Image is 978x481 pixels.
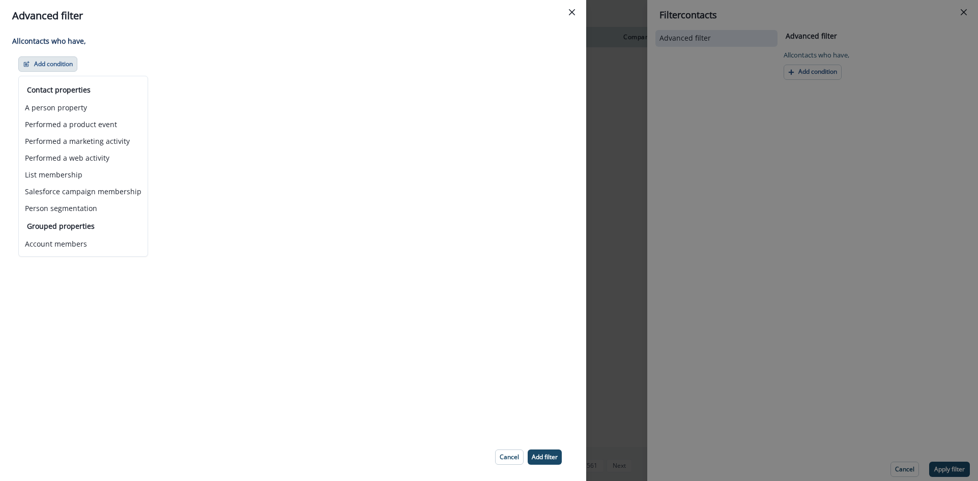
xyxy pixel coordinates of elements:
[27,221,139,231] p: Grouped properties
[19,200,148,217] button: Person segmentation
[19,235,148,252] button: Account members
[19,166,148,183] button: List membership
[19,116,148,133] button: Performed a product event
[27,84,139,95] p: Contact properties
[19,183,148,200] button: Salesforce campaign membership
[528,449,562,465] button: Add filter
[564,4,580,20] button: Close
[495,449,524,465] button: Cancel
[19,99,148,116] button: A person property
[12,8,574,23] div: Advanced filter
[532,454,558,461] p: Add filter
[19,133,148,149] button: Performed a marketing activity
[18,56,77,72] button: Add condition
[500,454,519,461] p: Cancel
[12,36,568,46] p: All contact s who have,
[19,149,148,166] button: Performed a web activity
